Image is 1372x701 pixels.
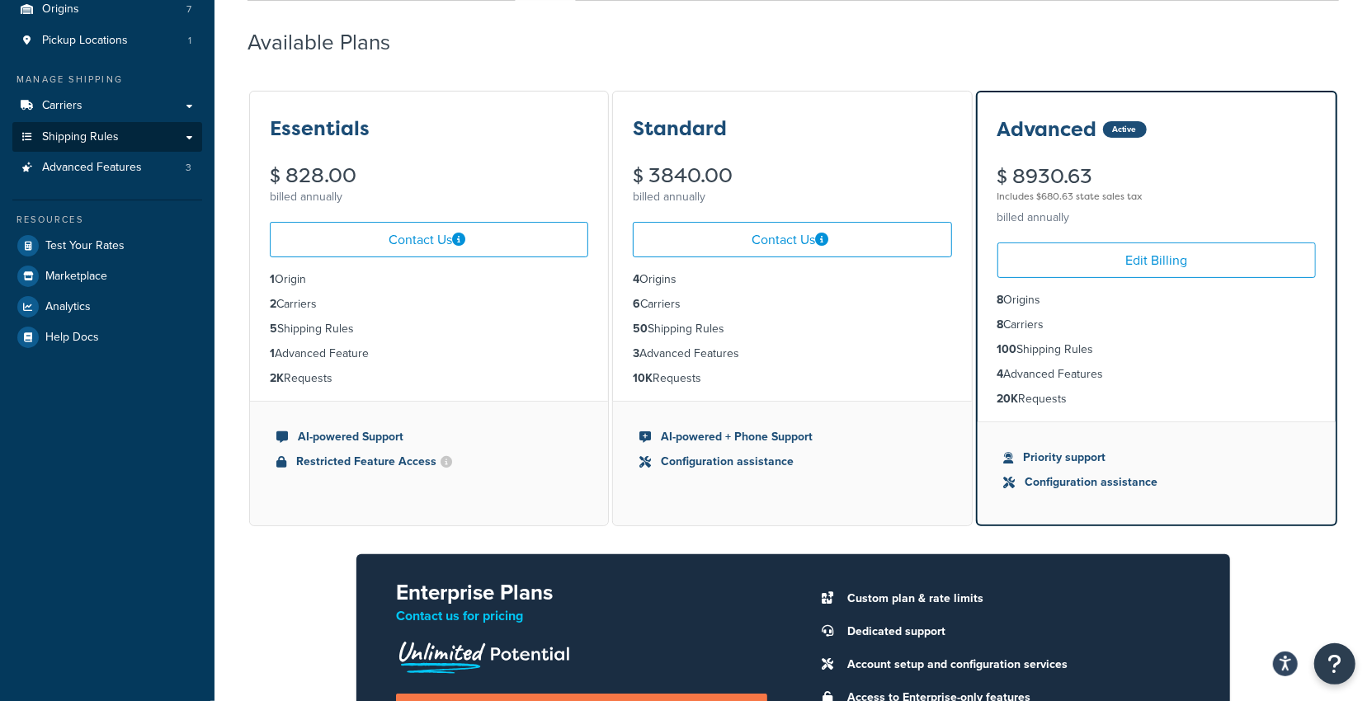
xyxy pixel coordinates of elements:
[270,320,277,337] strong: 5
[12,26,202,56] a: Pickup Locations 1
[633,369,653,387] strong: 10K
[12,26,202,56] li: Pickup Locations
[270,271,588,289] li: Origin
[633,295,951,313] li: Carriers
[12,153,202,183] a: Advanced Features 3
[997,186,1316,206] div: Includes $680.63 state sales tax
[997,316,1004,333] strong: 8
[42,161,142,175] span: Advanced Features
[45,239,125,253] span: Test Your Rates
[270,345,588,363] li: Advanced Feature
[840,587,1190,610] li: Custom plan & rate limits
[840,653,1190,676] li: Account setup and configuration services
[270,345,275,362] strong: 1
[12,261,202,291] a: Marketplace
[396,581,766,605] h2: Enterprise Plans
[12,231,202,261] a: Test Your Rates
[633,166,951,186] div: $ 3840.00
[1314,643,1355,685] button: Open Resource Center
[997,365,1004,383] strong: 4
[633,369,951,388] li: Requests
[633,320,951,338] li: Shipping Rules
[997,341,1017,358] strong: 100
[45,300,91,314] span: Analytics
[997,316,1316,334] li: Carriers
[188,34,191,48] span: 1
[633,320,648,337] strong: 50
[840,620,1190,643] li: Dedicated support
[270,166,588,186] div: $ 828.00
[633,271,951,289] li: Origins
[12,122,202,153] a: Shipping Rules
[12,153,202,183] li: Advanced Features
[12,292,202,322] a: Analytics
[270,186,588,209] div: billed annually
[633,295,640,313] strong: 6
[12,322,202,352] a: Help Docs
[12,91,202,121] a: Carriers
[997,365,1316,383] li: Advanced Features
[639,453,945,471] li: Configuration assistance
[270,118,370,139] h3: Essentials
[270,320,588,338] li: Shipping Rules
[997,119,1097,140] h3: Advanced
[997,167,1316,206] div: $ 8930.63
[276,428,582,446] li: AI-powered Support
[1004,449,1309,467] li: Priority support
[633,186,951,209] div: billed annually
[639,428,945,446] li: AI-powered + Phone Support
[997,341,1316,359] li: Shipping Rules
[270,295,588,313] li: Carriers
[270,222,588,257] a: Contact Us
[1103,121,1147,138] div: Active
[45,331,99,345] span: Help Docs
[633,118,727,139] h3: Standard
[270,271,275,288] strong: 1
[270,369,284,387] strong: 2K
[1004,473,1309,492] li: Configuration assistance
[396,636,571,674] img: Unlimited Potential
[633,222,951,257] a: Contact Us
[42,2,79,16] span: Origins
[633,345,639,362] strong: 3
[270,369,588,388] li: Requests
[42,99,83,113] span: Carriers
[42,34,128,48] span: Pickup Locations
[12,73,202,87] div: Manage Shipping
[997,242,1316,278] a: Edit Billing
[396,605,766,628] p: Contact us for pricing
[997,390,1019,407] strong: 20K
[45,270,107,284] span: Marketplace
[270,295,276,313] strong: 2
[997,291,1316,309] li: Origins
[997,390,1316,408] li: Requests
[997,206,1316,229] div: billed annually
[633,271,639,288] strong: 4
[42,130,119,144] span: Shipping Rules
[633,345,951,363] li: Advanced Features
[12,213,202,227] div: Resources
[248,31,415,54] h2: Available Plans
[276,453,582,471] li: Restricted Feature Access
[997,291,1004,308] strong: 8
[186,161,191,175] span: 3
[186,2,191,16] span: 7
